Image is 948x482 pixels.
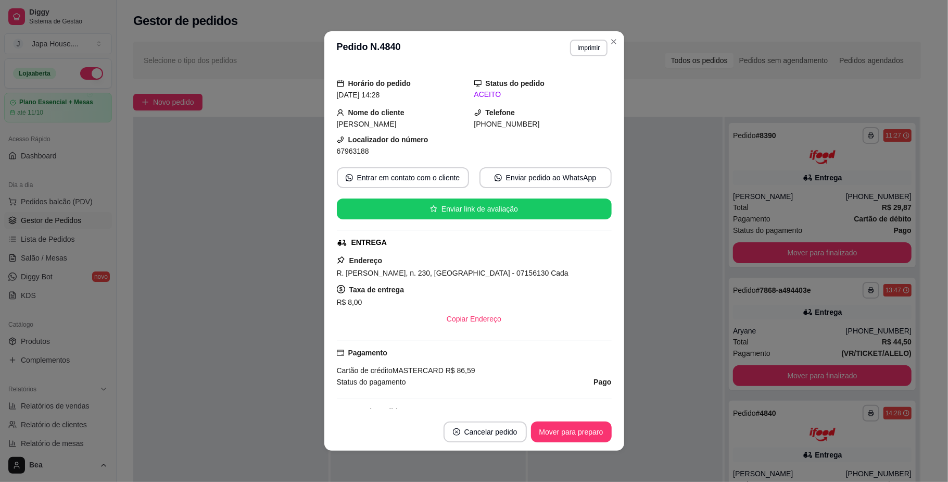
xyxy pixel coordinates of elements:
[337,80,344,87] span: calendar
[337,269,568,277] span: R. [PERSON_NAME], n. 230, [GEOGRAPHIC_DATA] - 07156130 Cada
[570,40,607,56] button: Imprimir
[337,256,345,264] span: pushpin
[337,167,469,188] button: whats-appEntrar em contato com o cliente
[337,298,362,306] span: R$ 8,00
[337,285,345,293] span: dollar
[474,80,482,87] span: desktop
[348,135,428,144] strong: Localizador do número
[349,256,383,265] strong: Endereço
[351,237,387,248] div: ENTREGA
[337,40,401,56] h3: Pedido N. 4840
[348,108,405,117] strong: Nome do cliente
[337,366,444,375] span: Cartão de crédito MASTERCARD
[444,366,475,375] span: R$ 86,59
[474,89,612,100] div: ACEITO
[337,199,612,219] button: starEnviar link de avaliação
[348,79,411,88] strong: Horário do pedido
[486,108,515,117] strong: Telefone
[444,422,527,442] button: close-circleCancelar pedido
[346,174,353,181] span: whats-app
[605,33,622,50] button: Close
[337,120,397,128] span: [PERSON_NAME]
[337,109,344,116] span: user
[337,91,380,99] span: [DATE] 14:28
[453,428,460,436] span: close-circle
[337,136,344,143] span: phone
[337,407,402,416] strong: Resumo do pedido
[348,349,387,357] strong: Pagamento
[486,79,545,88] strong: Status do pedido
[593,378,611,386] strong: Pago
[337,147,369,155] span: 67963188
[479,167,612,188] button: whats-appEnviar pedido ao WhatsApp
[474,120,540,128] span: [PHONE_NUMBER]
[438,308,510,329] button: Copiar Endereço
[349,286,405,294] strong: Taxa de entrega
[531,422,612,442] button: Mover para preparo
[430,205,437,213] span: star
[474,109,482,116] span: phone
[495,174,502,181] span: whats-app
[337,349,344,356] span: credit-card
[337,376,406,388] span: Status do pagamento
